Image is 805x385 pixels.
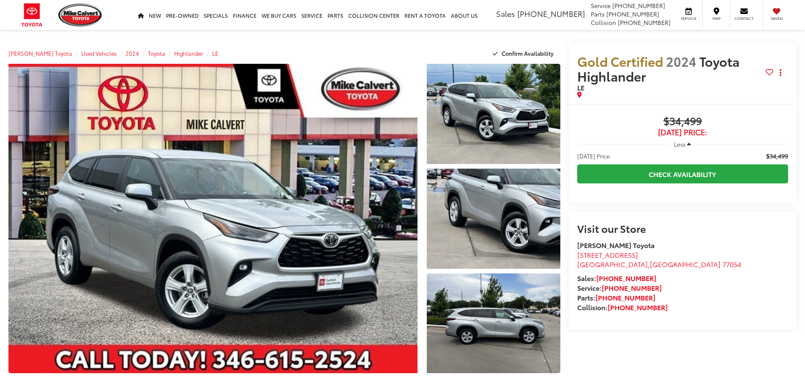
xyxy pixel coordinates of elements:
[425,272,561,374] img: 2024 Toyota Highlander LE
[577,164,788,183] a: Check Availability
[608,302,668,312] a: [PHONE_NUMBER]
[148,49,165,57] a: Toyota
[126,49,139,57] a: 2024
[577,292,655,302] strong: Parts:
[174,49,203,57] a: Highlander
[577,250,638,259] span: [STREET_ADDRESS]
[707,16,726,21] span: Map
[577,52,663,70] span: Gold Certified
[766,152,788,160] span: $34,499
[577,240,655,250] strong: [PERSON_NAME] Toyota
[425,167,561,270] img: 2024 Toyota Highlander LE
[577,283,662,292] strong: Service:
[679,16,698,21] span: Service
[591,1,611,10] span: Service
[650,259,720,269] span: [GEOGRAPHIC_DATA]
[612,1,665,10] span: [PHONE_NUMBER]
[618,18,671,27] span: [PHONE_NUMBER]
[596,273,656,283] a: [PHONE_NUMBER]
[427,273,560,374] a: Expand Photo 3
[722,259,741,269] span: 77054
[591,10,605,18] span: Parts
[767,16,786,21] span: Saved
[591,18,616,27] span: Collision
[595,292,655,302] a: [PHONE_NUMBER]
[81,49,117,57] a: Used Vehicles
[212,49,218,57] a: LE
[496,8,515,19] span: Sales
[773,66,788,80] button: Actions
[502,49,554,57] span: Confirm Availability
[734,16,753,21] span: Contact
[670,137,695,152] button: Less
[666,52,696,70] span: 2024
[8,49,72,57] a: [PERSON_NAME] Toyota
[517,8,585,19] span: [PHONE_NUMBER]
[427,169,560,269] a: Expand Photo 2
[577,223,788,234] h2: Visit our Store
[577,128,788,137] span: [DATE] Price:
[780,69,781,76] span: dropdown dots
[577,302,668,312] strong: Collision:
[577,250,741,269] a: [STREET_ADDRESS] [GEOGRAPHIC_DATA],[GEOGRAPHIC_DATA] 77054
[577,273,656,283] strong: Sales:
[577,52,740,85] span: Toyota Highlander
[488,46,560,61] button: Confirm Availability
[606,10,659,18] span: [PHONE_NUMBER]
[602,283,662,292] a: [PHONE_NUMBER]
[425,63,561,165] img: 2024 Toyota Highlander LE
[577,82,584,92] span: LE
[577,259,648,269] span: [GEOGRAPHIC_DATA]
[674,140,685,148] span: Less
[577,259,741,269] span: ,
[577,152,611,160] span: [DATE] Price:
[427,64,560,164] a: Expand Photo 1
[58,3,103,27] img: Mike Calvert Toyota
[8,64,418,373] a: Expand Photo 0
[577,115,788,128] span: $34,499
[4,62,421,375] img: 2024 Toyota Highlander LE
